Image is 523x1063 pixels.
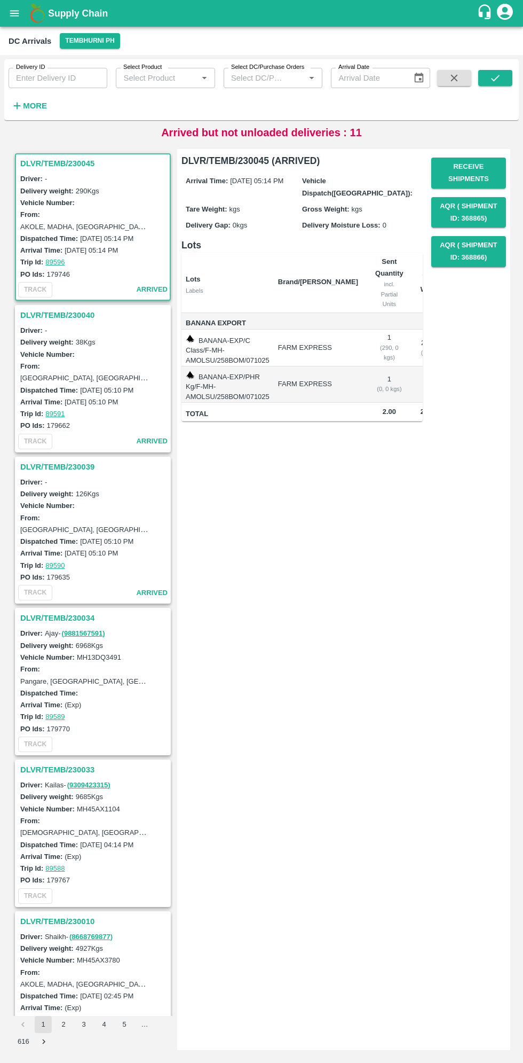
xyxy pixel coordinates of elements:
[45,713,65,721] a: 89589
[367,330,412,366] td: 1
[77,805,120,813] label: MH45AX1104
[186,371,194,379] img: weight
[431,236,506,267] button: AQR ( Shipment Id: 368866)
[302,177,413,197] label: Vehicle Dispatch([GEOGRAPHIC_DATA]):
[45,629,106,637] span: Ajay -
[45,478,47,486] span: -
[80,992,133,1000] label: [DATE] 02:45 PM
[181,238,423,253] h6: Lots
[116,1016,133,1033] button: Go to page 5
[20,805,75,813] label: Vehicle Number:
[47,573,70,581] label: 179635
[136,587,168,599] span: arrived
[302,205,350,213] label: Gross Weight:
[20,362,40,370] label: From:
[431,197,506,228] button: AQR ( Shipment Id: 368865)
[45,864,65,872] a: 89588
[409,68,429,88] button: Choose date
[45,258,65,266] a: 89596
[45,933,114,941] span: Shaikh -
[375,343,403,363] div: ( 290, 0 kgs)
[80,841,133,849] label: [DATE] 04:14 PM
[20,514,40,522] label: From:
[20,713,43,721] label: Trip Id:
[20,611,169,625] h3: DLVR/TEMB/230034
[20,525,321,534] label: [GEOGRAPHIC_DATA], [GEOGRAPHIC_DATA], [GEOGRAPHIC_DATA], [GEOGRAPHIC_DATA]
[136,284,168,296] span: arrived
[421,408,452,416] span: 290.00 Kg
[367,366,412,403] td: 1
[20,410,43,418] label: Trip Id:
[20,561,43,569] label: Trip Id:
[20,701,62,709] label: Arrival Time:
[9,97,50,115] button: More
[9,34,51,48] div: DC Arrivals
[186,177,228,185] label: Arrival Time:
[20,853,62,861] label: Arrival Time:
[352,205,362,213] span: kgs
[20,549,62,557] label: Arrival Time:
[233,221,247,229] span: 0 kgs
[67,781,110,789] a: (9309423315)
[375,257,403,277] b: Sent Quantity
[65,398,118,406] label: [DATE] 05:10 PM
[20,763,169,777] h3: DLVR/TEMB/230033
[20,629,43,637] label: Driver:
[186,408,270,420] span: Total
[2,1,27,26] button: open drawer
[20,373,321,382] label: [GEOGRAPHIC_DATA], [GEOGRAPHIC_DATA], [GEOGRAPHIC_DATA], [GEOGRAPHIC_DATA]
[119,71,194,85] input: Select Product
[412,366,449,403] td: 0 kg
[20,933,43,941] label: Driver:
[231,63,304,72] label: Select DC/Purchase Orders
[20,490,74,498] label: Delivery weight:
[48,6,477,21] a: Supply Chain
[278,278,358,286] b: Brand/[PERSON_NAME]
[20,642,74,650] label: Delivery weight:
[20,665,40,673] label: From:
[16,63,45,72] label: Delivery ID
[230,177,283,185] span: [DATE] 05:14 PM
[305,71,319,85] button: Open
[45,326,47,334] span: -
[186,205,227,213] label: Tare Weight:
[75,1016,92,1033] button: Go to page 3
[20,1004,62,1012] label: Arrival Time:
[20,781,43,789] label: Driver:
[375,406,403,418] span: 2.00
[20,841,78,849] label: Dispatched Time:
[65,246,118,254] label: [DATE] 05:14 PM
[331,68,404,88] input: Arrival Date
[136,435,168,448] span: arrived
[48,8,108,19] b: Supply Chain
[412,330,449,366] td: 290 kg
[20,199,75,207] label: Vehicle Number:
[20,653,75,661] label: Vehicle Number:
[47,270,70,278] label: 179746
[76,490,99,498] label: 126 Kgs
[20,246,62,254] label: Arrival Time:
[20,968,40,976] label: From:
[270,366,367,403] td: FARM EXPRESS
[47,876,70,884] label: 179767
[45,561,65,569] a: 89590
[421,348,441,357] div: ( 100 %)
[20,677,351,685] label: Pangare, [GEOGRAPHIC_DATA], [GEOGRAPHIC_DATA], [GEOGRAPHIC_DATA], [GEOGRAPHIC_DATA]
[65,701,81,709] label: (Exp)
[20,828,328,837] label: [DEMOGRAPHIC_DATA], [GEOGRAPHIC_DATA], [GEOGRAPHIC_DATA] , [GEOGRAPHIC_DATA]
[76,642,103,650] label: 6968 Kgs
[181,366,270,403] td: BANANA-EXP/PHR Kg/F-MH-AMOLSU/258BOM/071025
[383,221,386,229] span: 0
[197,71,211,85] button: Open
[421,261,443,293] b: Sent Total Weight
[20,175,43,183] label: Driver:
[20,398,62,406] label: Arrival Time:
[80,386,133,394] label: [DATE] 05:10 PM
[495,2,514,25] div: account of current user
[20,876,45,884] label: PO Ids:
[20,725,45,733] label: PO Ids:
[270,330,367,366] td: FARM EXPRESS
[20,222,300,231] label: AKOLE, MADHA, [GEOGRAPHIC_DATA], [GEOGRAPHIC_DATA], [GEOGRAPHIC_DATA]
[20,992,78,1000] label: Dispatched Time:
[186,275,200,283] b: Lots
